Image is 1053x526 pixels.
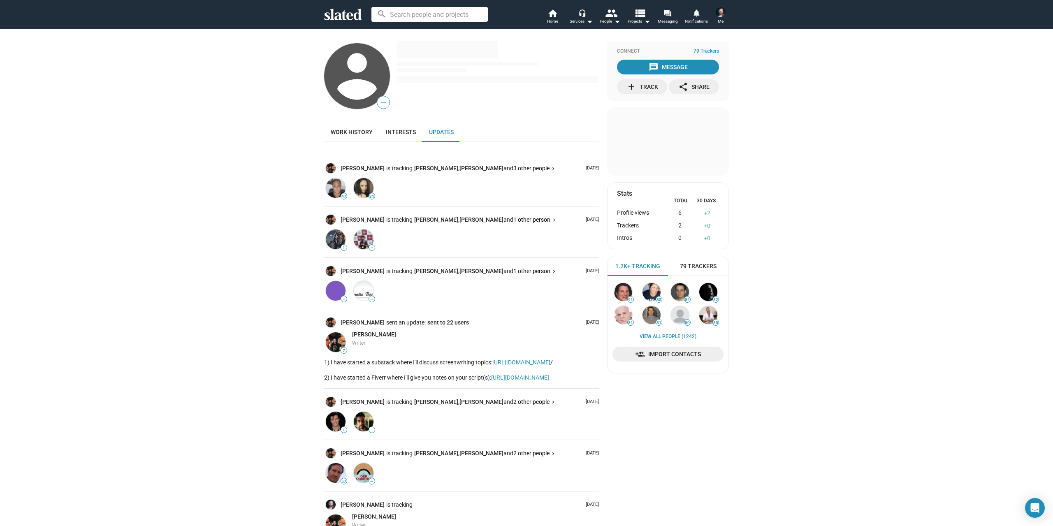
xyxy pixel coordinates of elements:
span: 91 [628,297,633,302]
a: Import Contacts [612,347,724,361]
a: Interests [379,122,422,142]
img: Shannon Makhanian [354,178,373,198]
mat-icon: people [605,7,617,19]
a: Work history [324,122,379,142]
button: Projects [624,8,653,26]
a: View all People (1242) [640,334,696,340]
a: [PERSON_NAME] [341,398,386,406]
div: 30 Days [693,198,719,204]
a: [PERSON_NAME] [341,501,386,509]
span: 84 [684,297,690,302]
span: and [503,216,513,223]
img: Matthew Solomon [326,412,346,431]
img: Travis Seppala [326,266,336,276]
div: 6 [664,209,695,217]
span: + [704,222,707,229]
img: Thierry Wase-Bailey [326,463,346,483]
span: Writer [352,340,365,346]
a: Notifications [682,8,711,26]
mat-icon: forum [663,9,671,17]
div: Share [678,79,710,94]
img: Michael Denny [716,7,726,17]
span: [PERSON_NAME], [414,268,459,274]
a: [PERSON_NAME], [414,450,459,457]
span: — [341,297,347,301]
span: and [503,450,513,456]
span: Me [718,16,724,26]
button: 1 other person [513,216,556,224]
span: 1 [341,246,347,250]
mat-icon: share [678,82,688,92]
span: 31 [369,194,375,199]
a: [PERSON_NAME], [414,165,459,172]
span: [PERSON_NAME] [459,165,503,171]
span: and [503,268,513,274]
span: Projects [628,16,650,26]
span: and [503,165,513,171]
span: 79 Trackers [693,48,719,55]
span: [PERSON_NAME] [459,216,503,223]
img: Daemon Hillin [326,178,346,198]
span: + [704,235,707,241]
button: Message [617,60,719,74]
a: [PERSON_NAME] [459,216,503,224]
div: 0 [696,234,719,242]
img: Lawrence Mattis [671,306,689,324]
a: [PERSON_NAME] [341,216,386,224]
img: Jorge Rosero [326,281,346,301]
a: Updates [422,122,460,142]
button: 2 other people [513,450,555,457]
p: [DATE] [582,399,599,405]
div: Services [570,16,593,26]
div: Message [649,60,688,74]
span: [PERSON_NAME] [459,450,503,456]
span: is tracking [386,501,414,509]
span: [PERSON_NAME] [352,331,396,338]
a: [PERSON_NAME] [341,319,386,327]
mat-card-title: Stats [617,189,632,198]
button: Services [567,8,596,26]
span: [PERSON_NAME], [414,216,459,223]
img: Schuyler Weiss [671,283,689,301]
span: 80 [713,320,719,325]
span: — [369,246,375,250]
span: [PERSON_NAME] [352,513,396,520]
button: Share [669,79,719,94]
mat-icon: arrow_drop_down [642,16,652,26]
img: Chris Ferriter [699,306,717,324]
img: Beau Preiser [326,229,346,249]
a: [PERSON_NAME] [341,450,386,457]
mat-icon: keyboard_arrow_right [550,450,556,458]
div: Total [668,198,693,204]
span: Messaging [658,16,678,26]
button: Michael DennyMe [711,6,731,27]
span: Updates [429,129,454,135]
img: Travis Seppala [326,163,336,173]
span: is tracking [386,267,414,275]
p: [DATE] [582,502,599,508]
span: [PERSON_NAME] [459,399,503,405]
button: 1 other person [513,267,556,275]
img: Travis Seppala [326,215,336,225]
mat-icon: headset_mic [578,9,586,16]
div: People [600,16,620,26]
a: [PERSON_NAME] [352,513,396,521]
span: 1 [341,428,347,433]
p: [DATE] [582,268,599,274]
span: is tracking [386,398,414,406]
span: — [369,428,375,432]
button: People [596,8,624,26]
div: 0 [696,222,719,230]
a: [URL][DOMAIN_NAME] [492,359,550,366]
mat-icon: arrow_drop_down [612,16,622,26]
span: 81 [628,320,633,325]
a: [PERSON_NAME] [459,450,503,457]
mat-icon: home [547,8,557,18]
span: and [503,399,513,405]
span: 7 [341,348,347,353]
span: is tracking [386,165,414,172]
span: Work history [331,129,373,135]
div: Track [626,79,658,94]
img: JAMES MATHER [699,283,717,301]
